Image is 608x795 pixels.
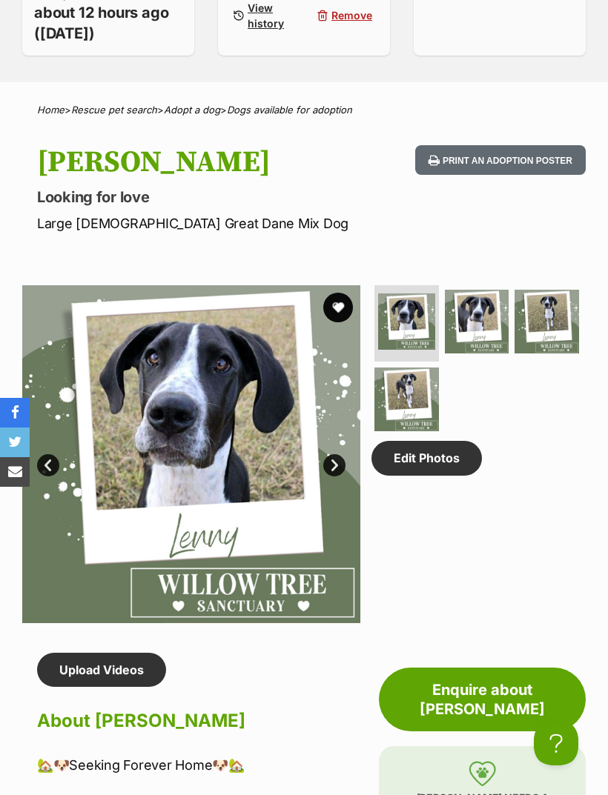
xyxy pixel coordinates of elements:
a: Upload Videos [37,653,166,687]
a: Edit Photos [371,441,482,475]
h1: [PERSON_NAME] [37,145,375,179]
p: Large [DEMOGRAPHIC_DATA] Great Dane Mix Dog [37,213,375,233]
a: Dogs available for adoption [227,104,352,116]
button: Print an adoption poster [415,145,586,176]
iframe: Help Scout Beacon - Open [534,721,578,765]
img: foster-care-31f2a1ccfb079a48fc4dc6d2a002ce68c6d2b76c7ccb9e0da61f6cd5abbf869a.svg [469,761,496,786]
h2: About [PERSON_NAME] [37,705,360,737]
img: Photo of Lenny [515,290,579,354]
a: Adopt a dog [164,104,220,116]
img: Photo of Lenny [374,367,439,432]
span: Remove [331,7,372,23]
p: Looking for love [37,187,375,207]
a: Prev [37,454,59,476]
a: Home [37,104,65,116]
img: Photo of Lenny [22,285,360,623]
a: Enquire about [PERSON_NAME] [379,668,586,731]
span: about 12 hours ago ([DATE]) [34,2,182,44]
p: 🏡🐶Seeking Forever Home🐶🏡 [37,755,360,775]
img: Photo of Lenny [445,290,509,354]
a: Rescue pet search [71,104,157,116]
button: favourite [323,293,353,322]
a: Next [323,454,346,476]
img: Photo of Lenny [378,293,435,350]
